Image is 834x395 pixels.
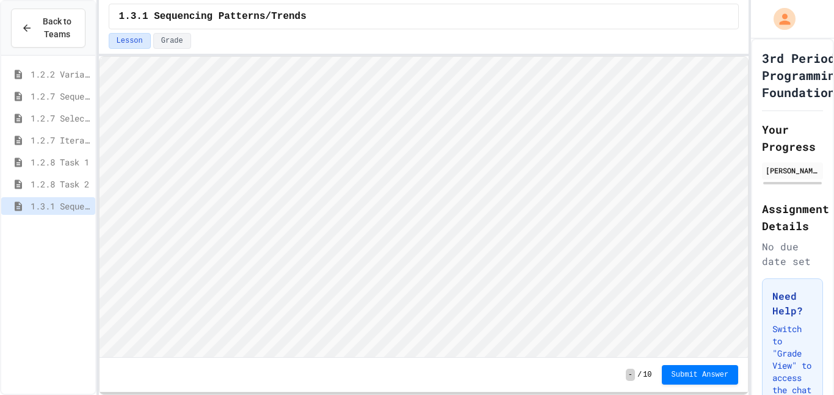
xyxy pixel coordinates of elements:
[31,90,90,103] span: 1.2.7 Sequencing
[31,178,90,190] span: 1.2.8 Task 2
[762,239,823,269] div: No due date set
[626,369,635,381] span: -
[31,112,90,125] span: 1.2.7 Selection
[643,370,651,380] span: 10
[153,33,191,49] button: Grade
[637,370,642,380] span: /
[772,289,813,318] h3: Need Help?
[31,156,90,169] span: 1.2.8 Task 1
[31,200,90,212] span: 1.3.1 Sequencing Patterns/Trends
[119,9,306,24] span: 1.3.1 Sequencing Patterns/Trends
[31,68,90,81] span: 1.2.2 Variable Types
[662,365,739,385] button: Submit Answer
[762,200,823,234] h2: Assignment Details
[11,9,85,48] button: Back to Teams
[40,15,75,41] span: Back to Teams
[109,33,151,49] button: Lesson
[672,370,729,380] span: Submit Answer
[31,134,90,147] span: 1.2.7 Iteration
[762,121,823,155] h2: Your Progress
[766,165,819,176] div: [PERSON_NAME]
[761,5,799,33] div: My Account
[100,57,749,357] iframe: Snap! Programming Environment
